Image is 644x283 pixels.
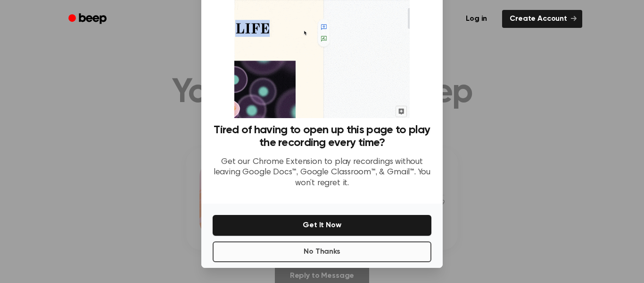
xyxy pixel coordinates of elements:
[213,241,431,262] button: No Thanks
[213,157,431,189] p: Get our Chrome Extension to play recordings without leaving Google Docs™, Google Classroom™, & Gm...
[213,215,431,236] button: Get It Now
[502,10,582,28] a: Create Account
[456,8,496,30] a: Log in
[62,10,115,28] a: Beep
[213,124,431,149] h3: Tired of having to open up this page to play the recording every time?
